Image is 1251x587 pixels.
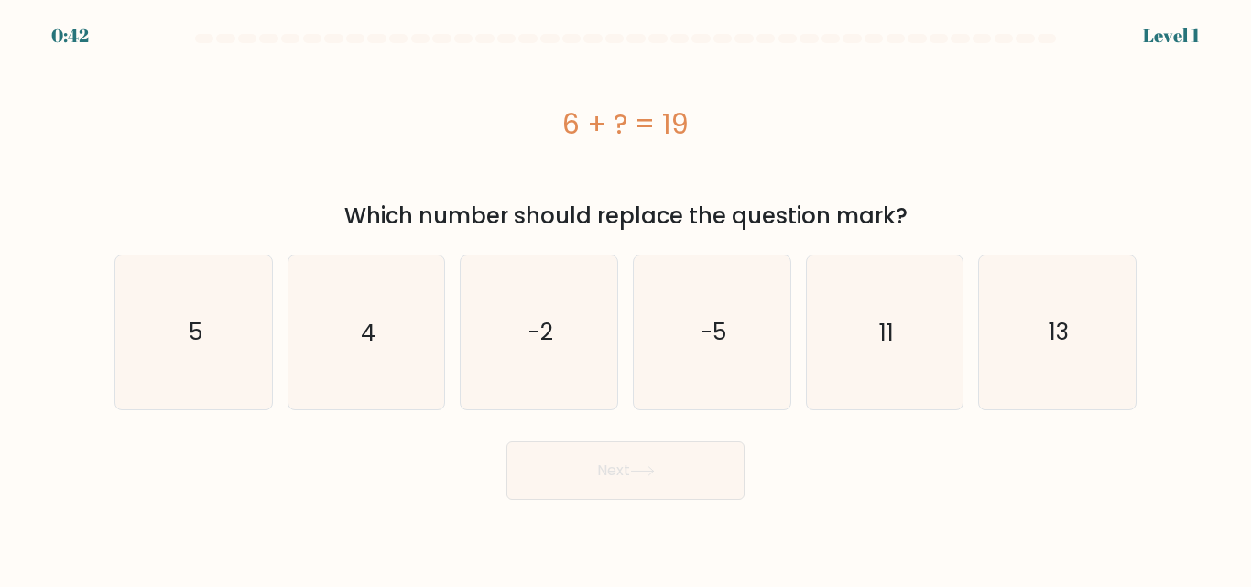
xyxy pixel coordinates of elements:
[528,316,553,348] text: -2
[506,441,745,500] button: Next
[188,316,201,348] text: 5
[114,103,1137,145] div: 6 + ? = 19
[879,316,894,348] text: 11
[125,200,1126,233] div: Which number should replace the question mark?
[361,316,375,348] text: 4
[1049,316,1069,348] text: 13
[701,316,726,348] text: -5
[51,22,89,49] div: 0:42
[1143,22,1200,49] div: Level 1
